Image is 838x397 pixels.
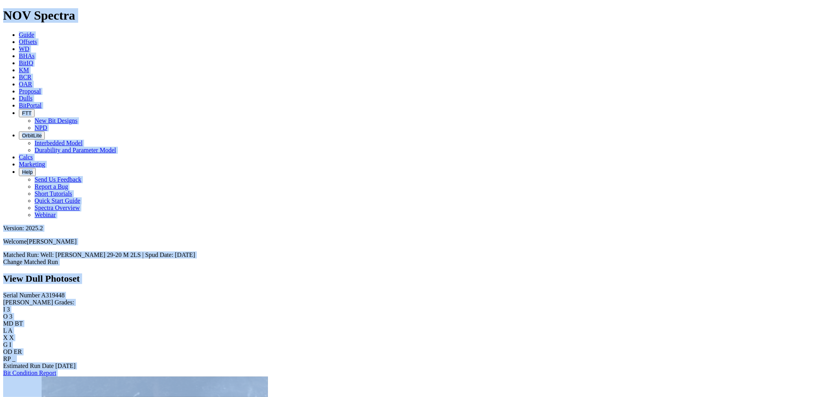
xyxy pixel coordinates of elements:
[35,190,72,197] a: Short Tutorials
[3,306,5,313] label: I
[35,197,80,204] a: Quick Start Guide
[19,102,42,109] a: BitPortal
[3,334,8,341] label: X
[35,183,68,190] a: Report a Bug
[19,154,33,160] a: Calcs
[19,31,34,38] a: Guide
[3,292,40,299] label: Serial Number
[7,306,10,313] span: 3
[3,362,54,369] label: Estimated Run Date
[14,348,22,355] span: ER
[3,355,11,362] label: RP
[19,109,35,117] button: FTT
[19,161,45,168] a: Marketing
[19,67,29,73] a: KM
[35,204,80,211] a: Spectra Overview
[3,313,8,320] label: O
[9,313,13,320] span: 3
[12,355,15,362] span: _
[15,320,23,327] span: BT
[3,370,56,376] a: Bit Condition Report
[19,74,31,80] a: BCR
[3,251,39,258] span: Matched Run:
[3,8,835,23] h1: NOV Spectra
[19,53,35,59] a: BHAs
[19,95,33,102] a: Dulls
[19,60,33,66] a: BitIQ
[3,299,835,306] div: [PERSON_NAME] Grades:
[19,131,45,140] button: OrbitLite
[3,238,835,245] p: Welcome
[3,259,58,265] a: Change Matched Run
[3,327,7,334] label: L
[3,341,8,348] label: G
[35,140,83,146] a: Interbedded Model
[19,38,37,45] a: Offsets
[35,117,77,124] a: New Bit Designs
[8,327,13,334] span: A
[35,124,47,131] a: NPD
[27,238,77,245] span: [PERSON_NAME]
[19,168,36,176] button: Help
[35,147,116,153] a: Durability and Parameter Model
[9,341,11,348] span: I
[3,320,13,327] label: MD
[40,251,195,258] span: Well: [PERSON_NAME] 29-20 M 2LS | Spud Date: [DATE]
[22,133,42,138] span: OrbitLite
[35,211,56,218] a: Webinar
[3,348,12,355] label: OD
[22,169,33,175] span: Help
[55,362,76,369] span: [DATE]
[19,88,41,95] a: Proposal
[35,176,81,183] a: Send Us Feedback
[22,110,31,116] span: FTT
[3,225,835,232] div: Version: 2025.2
[19,81,32,87] a: OAR
[41,292,65,299] span: A319448
[9,334,14,341] span: X
[19,46,29,52] a: WD
[3,273,835,284] h2: View Dull Photoset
